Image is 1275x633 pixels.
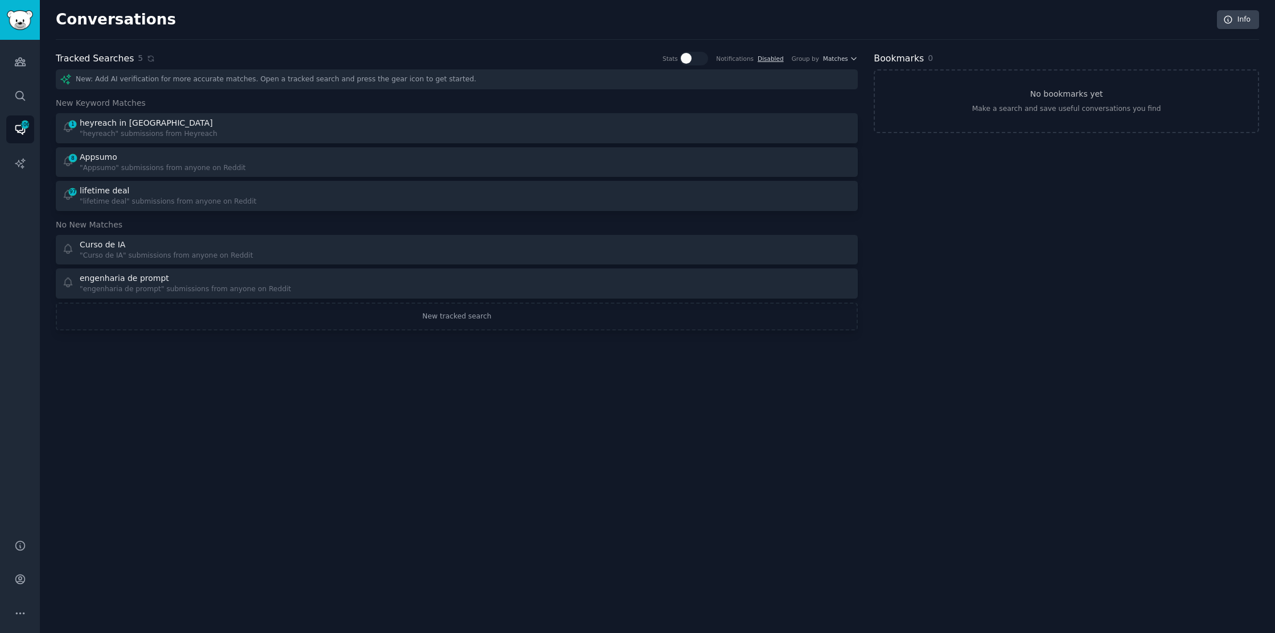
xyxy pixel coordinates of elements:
[56,113,858,143] a: 1heyreach in [GEOGRAPHIC_DATA]"heyreach" submissions from Heyreach
[56,235,858,265] a: Curso de IA"Curso de IA" submissions from anyone on Reddit
[80,272,169,284] div: engenharia de prompt
[56,52,134,66] h2: Tracked Searches
[874,69,1259,133] a: No bookmarks yetMake a search and save useful conversations you find
[823,55,848,63] span: Matches
[80,239,125,251] div: Curso de IA
[928,53,933,63] span: 0
[823,55,858,63] button: Matches
[56,268,858,299] a: engenharia de prompt"engenharia de prompt" submissions from anyone on Reddit
[138,52,143,64] span: 5
[68,188,78,196] span: 97
[80,151,117,163] div: Appsumo
[1030,88,1103,100] h3: No bookmarks yet
[56,219,122,231] span: No New Matches
[972,104,1161,114] div: Make a search and save useful conversations you find
[80,284,291,295] div: "engenharia de prompt" submissions from anyone on Reddit
[68,120,78,128] span: 1
[80,129,217,139] div: "heyreach" submissions from Heyreach
[56,181,858,211] a: 97lifetime deal"lifetime deal" submissions from anyone on Reddit
[56,69,858,89] div: New: Add AI verification for more accurate matches. Open a tracked search and press the gear icon...
[56,97,146,109] span: New Keyword Matches
[56,303,858,331] a: New tracked search
[6,115,34,143] a: 106
[56,147,858,177] a: 8Appsumo"Appsumo" submissions from anyone on Reddit
[56,11,176,29] h2: Conversations
[663,55,678,63] div: Stats
[758,55,784,62] a: Disabled
[80,197,257,207] div: "lifetime deal" submissions from anyone on Reddit
[20,121,30,129] span: 106
[792,55,819,63] div: Group by
[80,117,213,129] div: heyreach in [GEOGRAPHIC_DATA]
[7,10,33,30] img: GummySearch logo
[80,185,129,197] div: lifetime deal
[80,251,253,261] div: "Curso de IA" submissions from anyone on Reddit
[1217,10,1259,30] a: Info
[80,163,246,173] div: "Appsumo" submissions from anyone on Reddit
[716,55,754,63] div: Notifications
[874,52,924,66] h2: Bookmarks
[68,154,78,162] span: 8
